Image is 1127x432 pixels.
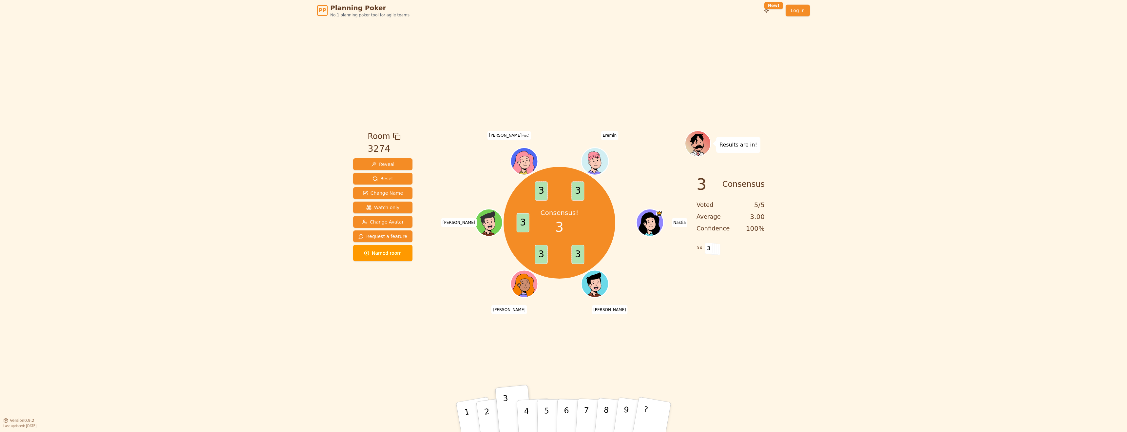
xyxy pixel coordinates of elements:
[522,135,529,138] span: (you)
[371,161,394,167] span: Reveal
[491,305,527,314] span: Click to change your name
[754,200,765,209] span: 5 / 5
[535,181,547,201] span: 3
[353,216,412,228] button: Change Avatar
[697,244,702,251] span: 5 x
[541,208,579,217] p: Consensus!
[719,140,757,149] p: Results are in!
[656,210,663,217] span: Nastia is the host
[362,219,404,225] span: Change Avatar
[318,7,326,14] span: PP
[353,245,412,261] button: Named room
[516,213,529,232] span: 3
[697,212,721,221] span: Average
[571,181,584,201] span: 3
[487,131,531,140] span: Click to change your name
[330,12,410,18] span: No.1 planning poker tool for agile teams
[761,5,773,16] button: New!
[372,175,393,182] span: Reset
[786,5,810,16] a: Log in
[535,245,547,264] span: 3
[555,217,563,237] span: 3
[511,148,537,174] button: Click to change your avatar
[441,218,477,227] span: Click to change your name
[672,218,687,227] span: Click to change your name
[330,3,410,12] span: Planning Poker
[746,224,765,233] span: 100 %
[363,190,403,196] span: Change Name
[353,158,412,170] button: Reveal
[368,130,390,142] span: Room
[722,176,765,192] span: Consensus
[3,418,34,423] button: Version0.9.2
[353,173,412,185] button: Reset
[571,245,584,264] span: 3
[697,176,707,192] span: 3
[3,424,37,428] span: Last updated: [DATE]
[364,250,402,256] span: Named room
[503,394,511,429] p: 3
[366,204,400,211] span: Watch only
[705,243,713,254] span: 3
[764,2,783,9] div: New!
[750,212,765,221] span: 3.00
[317,3,410,18] a: PPPlanning PokerNo.1 planning poker tool for agile teams
[368,142,400,156] div: 3274
[353,230,412,242] button: Request a feature
[601,131,618,140] span: Click to change your name
[358,233,407,240] span: Request a feature
[353,187,412,199] button: Change Name
[697,224,730,233] span: Confidence
[353,202,412,213] button: Watch only
[10,418,34,423] span: Version 0.9.2
[592,305,628,314] span: Click to change your name
[697,200,714,209] span: Voted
